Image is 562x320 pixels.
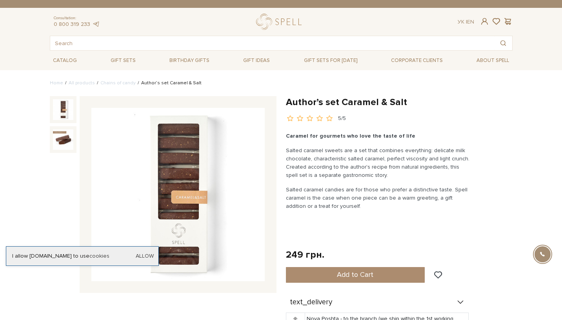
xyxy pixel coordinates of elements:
a: Ук [458,18,464,25]
img: Author’s set Caramel & Salt [91,108,265,281]
a: Gift sets for [DATE] [301,54,360,67]
input: Search [50,36,494,50]
p: Salted caramel candies are for those who prefer a distinctive taste. Spell caramel is the case wh... [286,185,470,210]
img: Author’s set Caramel & Salt [53,129,73,150]
a: Allow [136,253,154,260]
a: Home [50,80,63,86]
div: 249 грн. [286,249,324,261]
a: About Spell [473,55,512,67]
button: Add to Cart [286,267,425,283]
a: Gift ideas [240,55,273,67]
span: Consultation: [54,16,100,21]
span: | [466,18,467,25]
a: Chains of candy [100,80,136,86]
a: telegram [92,21,100,27]
li: Author’s set Caramel & Salt [136,80,202,87]
h1: Author’s set Caramel & Salt [286,96,513,108]
a: Catalog [50,55,80,67]
a: All products [69,80,95,86]
b: Caramel for gourmets who love the taste of life [286,133,415,139]
a: Corporate clients [388,54,446,67]
div: 5/5 [338,115,346,122]
span: text_delivery [290,299,332,306]
p: Salted caramel sweets are a set that combines everything: delicate milk chocolate, characteristic... [286,146,470,179]
a: Gift sets [107,55,139,67]
a: logo [256,14,305,30]
div: I allow [DOMAIN_NAME] to use [6,253,158,260]
img: Author’s set Caramel & Salt [53,99,73,120]
button: Search [494,36,512,50]
a: 0 800 319 233 [54,21,90,27]
span: Add to Cart [337,270,373,279]
div: En [458,18,474,25]
a: cookies [89,253,109,259]
a: Birthday gifts [166,55,213,67]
